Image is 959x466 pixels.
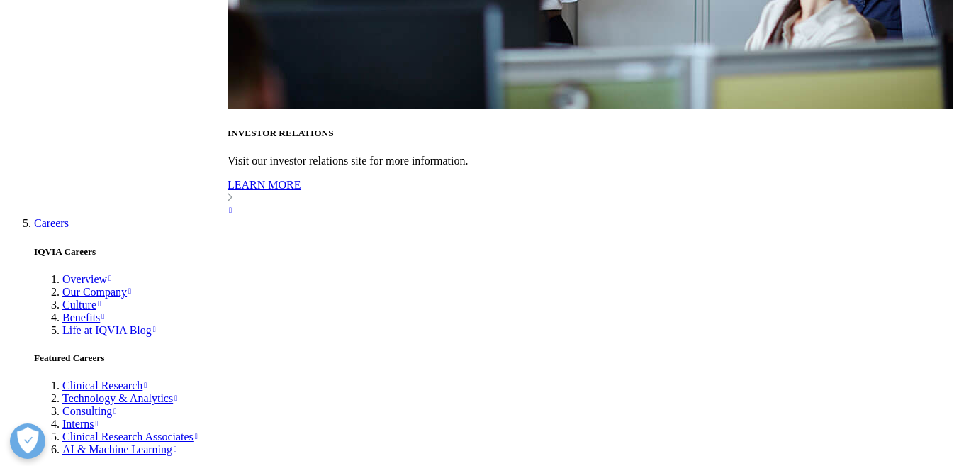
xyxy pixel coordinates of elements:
[228,155,953,167] p: Visit our investor relations site for more information.
[62,431,198,443] a: Clinical Research Associates
[62,299,101,311] a: Culture
[62,286,131,298] a: Our Company
[62,443,176,455] a: AI & Machine Learning
[228,179,953,216] a: LEARN MORE
[34,217,69,229] a: Careers
[34,353,953,364] h5: Featured Careers
[10,423,45,459] button: 打开偏好
[62,418,99,430] a: Interns
[62,311,104,323] a: Benefits
[62,324,156,336] a: Life at IQVIA Blog
[62,273,111,285] a: Overview
[62,405,116,417] a: Consulting
[62,379,147,392] a: Clinical Research
[228,128,953,139] h5: INVESTOR RELATIONS
[62,392,177,404] a: Technology & Analytics
[34,246,953,257] h5: IQVIA Careers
